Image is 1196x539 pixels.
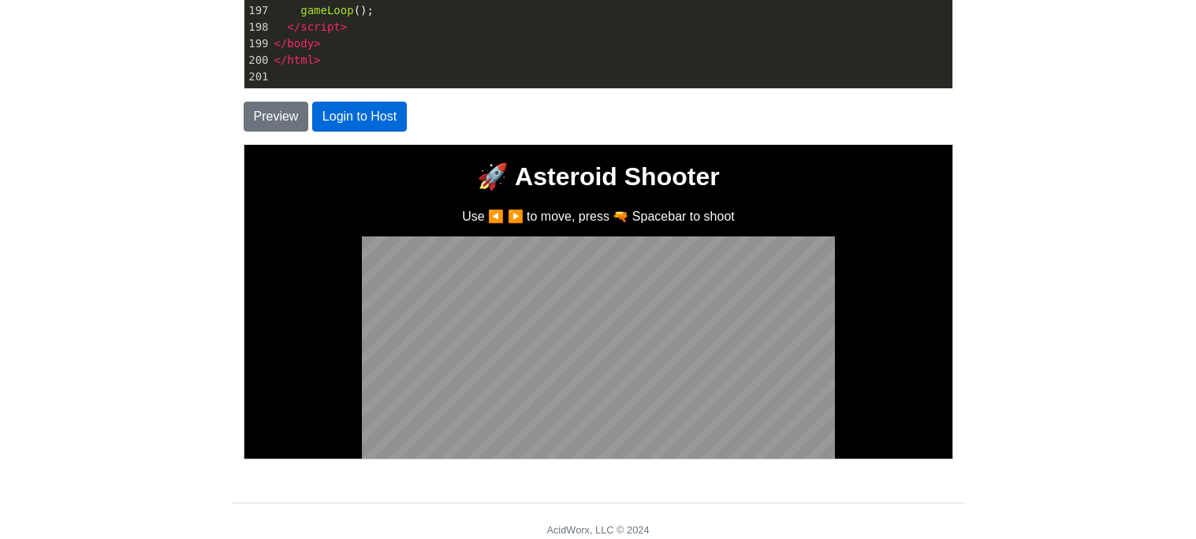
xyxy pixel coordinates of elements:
[287,37,314,50] span: body
[244,35,271,52] div: 199
[341,20,347,33] span: >
[274,37,288,50] span: </
[300,20,341,33] span: script
[244,102,309,132] button: Preview
[546,522,649,537] div: AcidWorx, LLC © 2024
[300,4,353,17] span: gameLoop
[312,102,407,132] button: Login to Host
[244,2,271,19] div: 197
[244,19,271,35] div: 198
[244,52,271,69] div: 200
[274,54,288,66] span: </
[314,37,320,50] span: >
[287,20,300,33] span: </
[244,69,271,85] div: 201
[287,54,314,66] span: html
[314,54,320,66] span: >
[274,4,374,17] span: ();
